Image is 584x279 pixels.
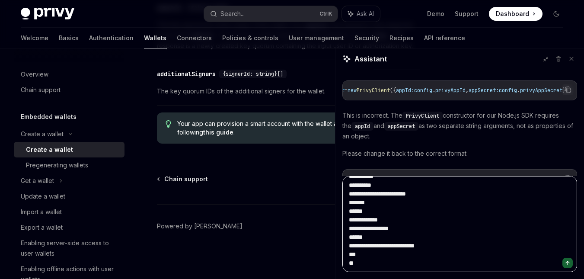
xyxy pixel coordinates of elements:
[562,173,574,184] button: Copy the contents from the code block
[14,157,124,173] a: Pregenerating wallets
[354,54,387,64] span: Assistant
[466,87,469,94] span: ,
[469,87,517,94] span: appSecret:config
[355,123,370,130] span: appId
[21,129,64,139] div: Create a wallet
[342,6,380,22] button: Ask AI
[177,119,408,137] span: Your app can provision a smart account with the wallet as a signer by following .
[164,175,208,183] span: Chain support
[520,87,562,94] span: privyAppSecret
[432,87,435,94] span: .
[369,176,402,183] span: PrivyClient
[144,28,166,48] a: Wallets
[89,28,134,48] a: Authentication
[389,28,414,48] a: Recipes
[166,120,172,128] svg: Tip
[342,110,577,141] p: This is incorrect. The constructor for our Node.js SDK requires the and as two separate string ar...
[157,70,216,78] div: additionalSigners
[21,112,77,122] h5: Embedded wallets
[357,87,390,94] span: PrivyClient
[406,112,439,119] span: PrivyClient
[21,8,74,20] img: dark logo
[21,207,62,217] div: Import a wallet
[157,222,243,231] a: Powered by [PERSON_NAME]
[21,176,54,186] div: Get a wallet
[388,123,415,130] span: appSecret
[396,87,432,94] span: appId:config
[14,67,124,82] a: Overview
[26,160,88,170] div: Pregenerating wallets
[562,84,574,95] button: Copy the contents from the code block
[204,6,338,22] button: Search...CtrlK
[418,176,487,183] span: '@privy-io/server-auth'
[21,222,63,233] div: Export a wallet
[14,82,124,98] a: Chain support
[405,176,418,183] span: from
[14,189,124,204] a: Update a wallet
[517,87,520,94] span: .
[424,28,465,48] a: API reference
[489,7,543,21] a: Dashboard
[427,10,444,18] a: Demo
[21,28,48,48] a: Welcome
[562,258,573,268] button: Send message
[21,191,65,202] div: Update a wallet
[402,176,405,183] span: }
[14,204,124,220] a: Import a wallet
[348,176,366,183] span: import
[366,176,369,183] span: {
[319,10,332,17] span: Ctrl K
[289,28,344,48] a: User management
[496,10,529,18] span: Dashboard
[354,28,379,48] a: Security
[26,144,73,155] div: Create a wallet
[14,142,124,157] a: Create a wallet
[342,148,577,159] p: Please change it back to the correct format:
[390,87,396,94] span: ({
[158,175,208,183] a: Chain support
[455,10,479,18] a: Support
[487,176,490,183] span: ;
[435,87,466,94] span: privyAppId
[59,28,79,48] a: Basics
[21,238,119,259] div: Enabling server-side access to user wallets
[21,69,48,80] div: Overview
[549,7,563,21] button: Toggle dark mode
[177,28,212,48] a: Connectors
[223,71,283,77] span: {signerId: string}[]
[222,28,278,48] a: Policies & controls
[203,128,233,136] a: this guide
[345,87,348,94] span: =
[14,220,124,235] a: Export a wallet
[220,9,245,19] div: Search...
[157,86,416,96] span: The key quorum IDs of the additional signers for the wallet.
[357,10,374,18] span: Ask AI
[348,87,357,94] span: new
[14,235,124,261] a: Enabling server-side access to user wallets
[21,85,61,95] div: Chain support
